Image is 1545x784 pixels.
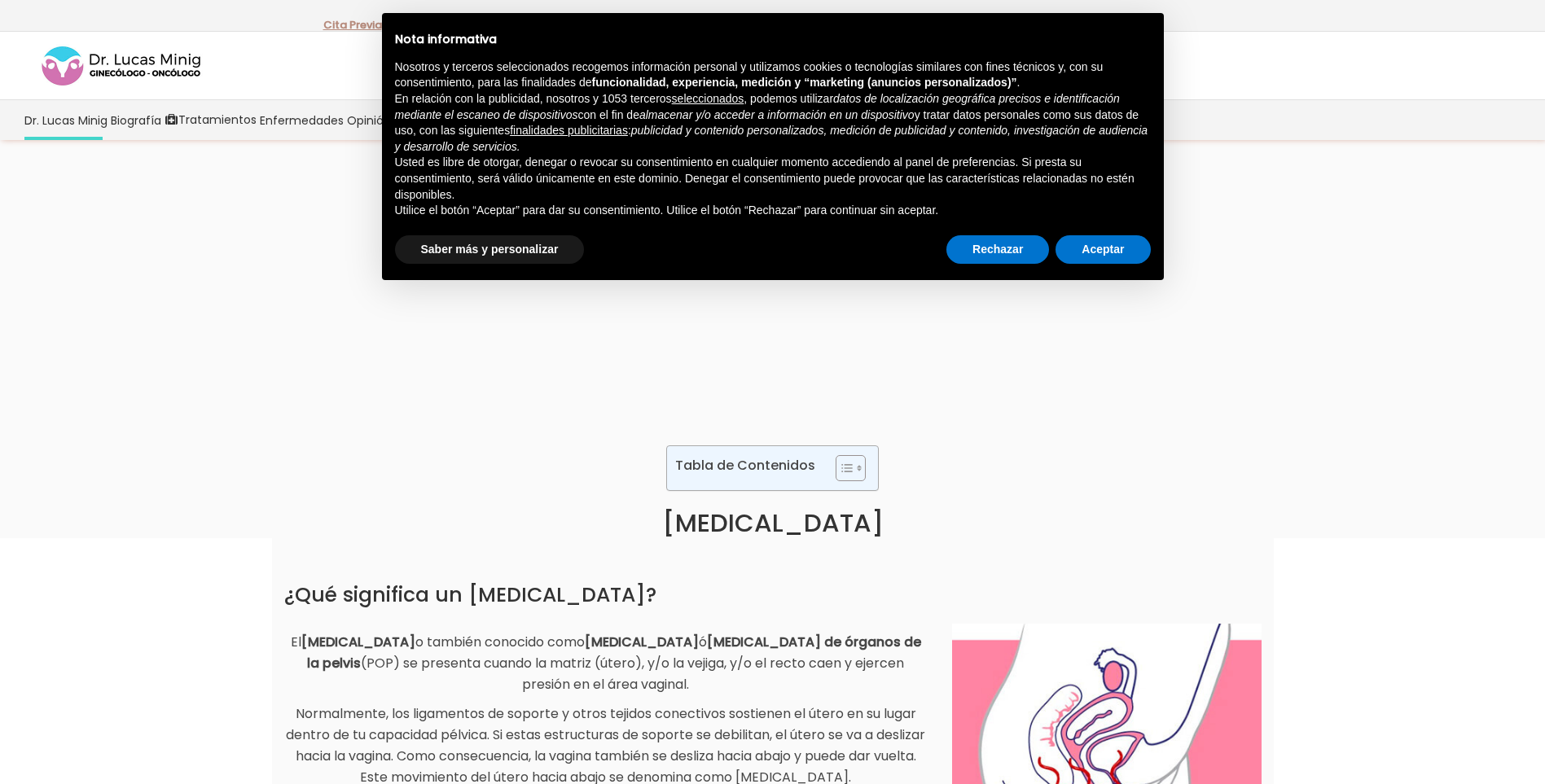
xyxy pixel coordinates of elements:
[395,92,1120,121] em: datos de localización geográfica precisos e identificación mediante el escaneo de dispositivos
[823,454,862,482] a: Toggle Table of Content
[946,235,1049,265] button: Rechazar
[323,15,388,36] p: -
[672,91,744,107] button: seleccionados
[639,108,915,121] em: almacenar y/o acceder a información en un dispositivo
[395,124,1148,153] em: publicidad y contenido personalizados, medición de publicidad y contenido, investigación de audie...
[510,123,628,139] button: finalidades publicitarias
[395,235,585,265] button: Saber más y personalizar
[284,583,1262,607] h2: ¿Qué significa un [MEDICAL_DATA]?
[395,203,1151,219] p: Utilice el botón “Aceptar” para dar su consentimiento. Utilice el botón “Rechazar” para continuar...
[307,633,921,672] strong: [MEDICAL_DATA] de órganos de la pelvis
[345,100,393,140] a: Opinión
[284,632,928,695] p: El o también conocido como ó (POP) se presenta cuando la matriz (útero), y/o la vejiga, y/o el re...
[592,76,1017,89] strong: funcionalidad, experiencia, medición y “marketing (anuncios personalizados)”
[395,91,1151,155] p: En relación con la publicidad, nosotros y 1053 terceros , podemos utilizar con el fin de y tratar...
[163,100,258,140] a: Tratamientos
[585,633,699,651] strong: [MEDICAL_DATA]
[24,111,108,129] span: Dr. Lucas Minig
[23,100,109,140] a: Dr. Lucas Minig
[395,33,1151,46] h2: Nota informativa
[301,633,415,651] strong: [MEDICAL_DATA]
[178,111,257,129] span: Tratamientos
[395,59,1151,91] p: Nosotros y terceros seleccionados recogemos información personal y utilizamos cookies o tecnologí...
[395,155,1151,203] p: Usted es libre de otorgar, denegar o revocar su consentimiento en cualquier momento accediendo al...
[347,111,391,129] span: Opinión
[258,100,345,140] a: Enfermedades
[260,111,344,129] span: Enfermedades
[111,111,161,129] span: Biografía
[109,100,163,140] a: Biografía
[323,17,382,33] a: Cita Previa
[675,456,815,475] p: Tabla de Contenidos
[1056,235,1150,265] button: Aceptar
